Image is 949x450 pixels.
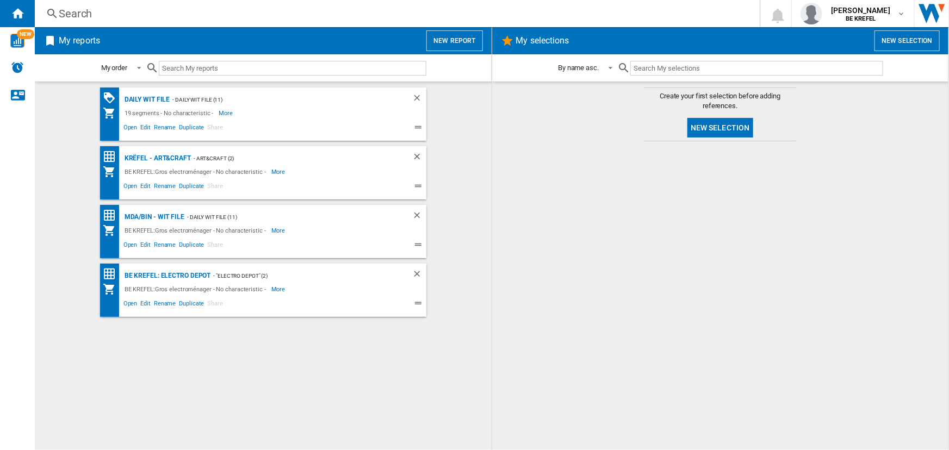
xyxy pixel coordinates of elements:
[103,283,122,296] div: My Assortment
[630,61,883,76] input: Search My selections
[152,122,177,135] span: Rename
[122,93,170,107] div: Daily WIT file
[177,181,206,194] span: Duplicate
[122,122,139,135] span: Open
[122,210,184,224] div: MDA/BIN - WIT file
[57,30,102,51] h2: My reports
[831,5,890,16] span: [PERSON_NAME]
[210,269,390,283] div: - "Electro depot" (2)
[412,152,426,165] div: Delete
[103,107,122,120] div: My Assortment
[184,210,390,224] div: - Daily WIT file (11)
[101,64,127,72] div: My order
[10,34,24,48] img: wise-card.svg
[59,6,731,21] div: Search
[103,165,122,178] div: My Assortment
[206,122,225,135] span: Share
[103,224,122,237] div: My Assortment
[177,298,206,311] span: Duplicate
[206,240,225,253] span: Share
[177,240,206,253] span: Duplicate
[170,93,390,107] div: - Daily WIT file (11)
[122,107,219,120] div: 19 segments - No characteristic -
[139,122,152,135] span: Edit
[122,283,271,296] div: BE KREFEL:Gros electroménager - No characteristic -
[103,209,122,222] div: Price Matrix
[152,181,177,194] span: Rename
[177,122,206,135] span: Duplicate
[103,91,122,105] div: PROMOTIONS Matrix
[139,240,152,253] span: Edit
[139,181,152,194] span: Edit
[11,61,24,74] img: alerts-logo.svg
[152,298,177,311] span: Rename
[152,240,177,253] span: Rename
[122,224,271,237] div: BE KREFEL:Gros electroménager - No characteristic -
[874,30,940,51] button: New selection
[103,150,122,164] div: Price Matrix
[122,298,139,311] span: Open
[271,165,287,178] span: More
[644,91,796,111] span: Create your first selection before adding references.
[412,210,426,224] div: Delete
[412,269,426,283] div: Delete
[846,15,876,22] b: BE KREFEL
[558,64,599,72] div: By name asc.
[514,30,572,51] h2: My selections
[271,283,287,296] span: More
[139,298,152,311] span: Edit
[103,267,122,281] div: Price Matrix
[801,3,822,24] img: profile.jpg
[219,107,234,120] span: More
[122,181,139,194] span: Open
[206,181,225,194] span: Share
[122,165,271,178] div: BE KREFEL:Gros electroménager - No characteristic -
[206,298,225,311] span: Share
[159,61,426,76] input: Search My reports
[122,152,191,165] div: Krëfel - Art&Craft
[271,224,287,237] span: More
[122,240,139,253] span: Open
[191,152,390,165] div: - Art&Craft (2)
[412,93,426,107] div: Delete
[122,269,211,283] div: BE KREFEL: Electro depot
[687,118,753,137] button: New selection
[426,30,482,51] button: New report
[17,29,34,39] span: NEW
